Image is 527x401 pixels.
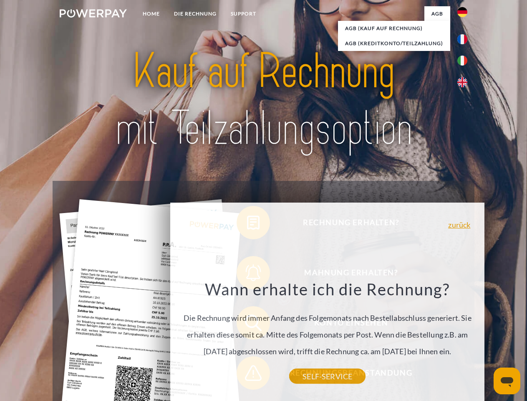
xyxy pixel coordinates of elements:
[457,77,467,87] img: en
[289,369,366,384] a: SELF-SERVICE
[338,36,450,51] a: AGB (Kreditkonto/Teilzahlung)
[60,9,127,18] img: logo-powerpay-white.svg
[494,368,520,394] iframe: Schaltfläche zum Öffnen des Messaging-Fensters
[175,279,480,299] h3: Wann erhalte ich die Rechnung?
[136,6,167,21] a: Home
[457,7,467,17] img: de
[448,221,470,228] a: zurück
[338,21,450,36] a: AGB (Kauf auf Rechnung)
[457,56,467,66] img: it
[424,6,450,21] a: agb
[167,6,224,21] a: DIE RECHNUNG
[457,34,467,44] img: fr
[175,279,480,376] div: Die Rechnung wird immer Anfang des Folgemonats nach Bestellabschluss generiert. Sie erhalten dies...
[80,40,447,160] img: title-powerpay_de.svg
[224,6,263,21] a: SUPPORT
